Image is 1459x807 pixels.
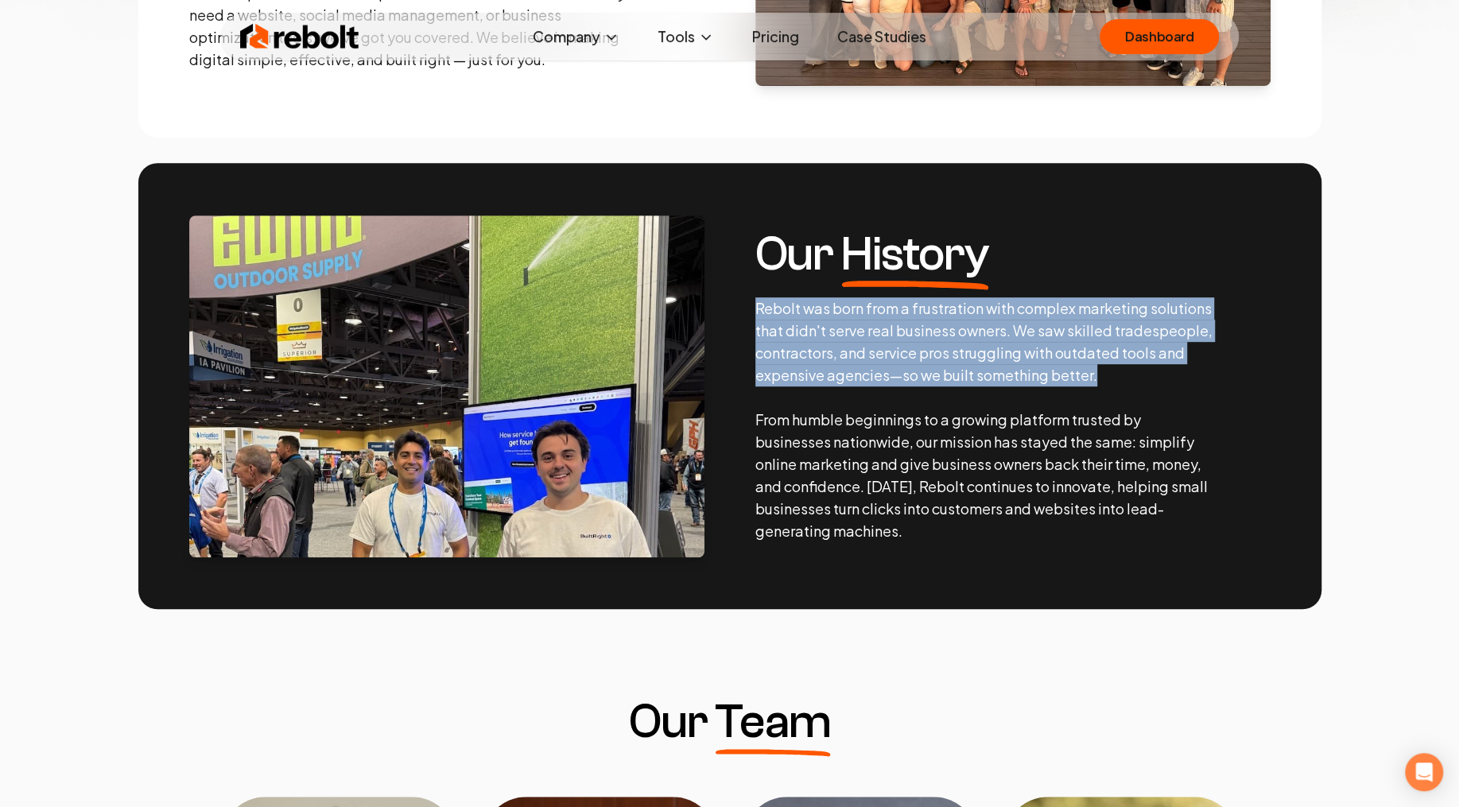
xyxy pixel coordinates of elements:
img: Rebolt Logo [240,21,359,52]
button: Company [520,21,632,52]
span: Team [715,698,830,746]
a: Dashboard [1100,19,1219,54]
h3: Our [755,231,1213,278]
p: Rebolt was born from a frustration with complex marketing solutions that didn't serve real busine... [755,297,1213,542]
button: Tools [645,21,727,52]
div: Open Intercom Messenger [1405,753,1443,791]
a: Case Studies [825,21,939,52]
a: Pricing [739,21,812,52]
img: About [189,215,704,557]
h3: Our [629,698,830,746]
span: History [841,231,989,278]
